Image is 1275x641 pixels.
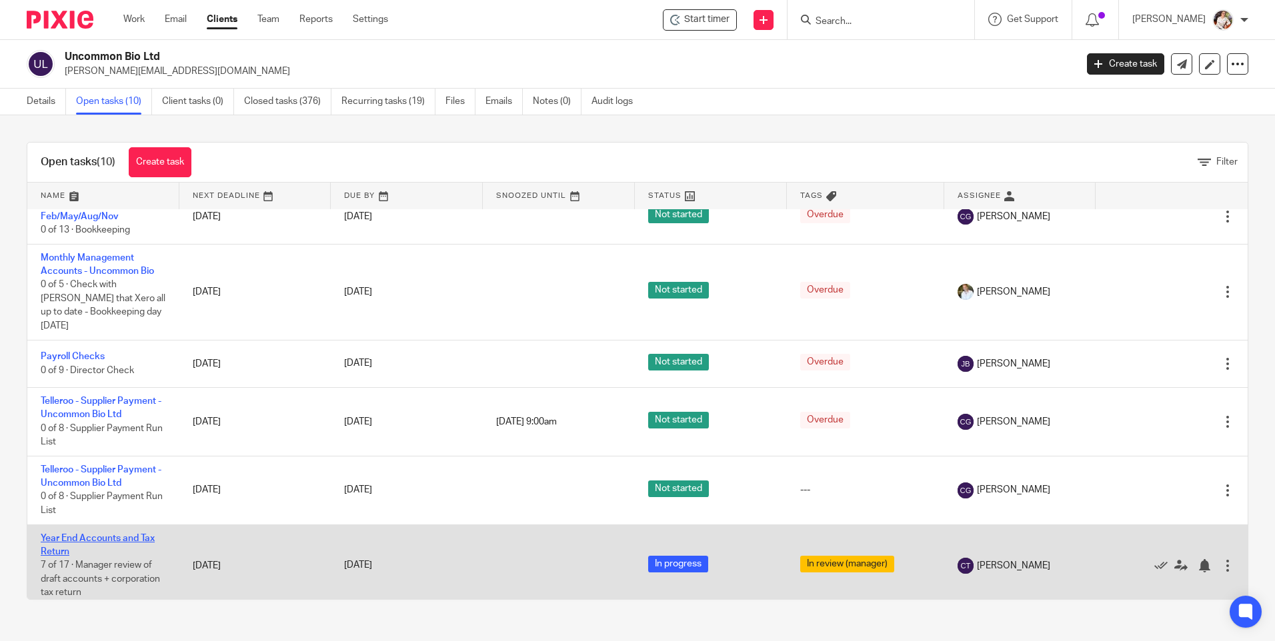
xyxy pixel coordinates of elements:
[76,89,152,115] a: Open tasks (10)
[648,207,709,223] span: Not started
[648,412,709,428] span: Not started
[958,414,974,430] img: svg%3E
[244,89,331,115] a: Closed tasks (376)
[27,50,55,78] img: svg%3E
[663,9,737,31] div: Uncommon Bio Ltd
[814,16,934,28] input: Search
[129,147,191,177] a: Create task
[27,89,66,115] a: Details
[65,50,866,64] h2: Uncommon Bio Ltd
[41,366,134,375] span: 0 of 9 · Director Check
[648,556,708,572] span: In progress
[684,13,730,27] span: Start timer
[958,356,974,372] img: svg%3E
[344,417,372,426] span: [DATE]
[1007,15,1058,24] span: Get Support
[344,212,372,221] span: [DATE]
[800,412,850,428] span: Overdue
[648,354,709,370] span: Not started
[41,560,160,597] span: 7 of 17 · Manager review of draft accounts + corporation tax return
[533,89,581,115] a: Notes (0)
[344,287,372,297] span: [DATE]
[977,415,1050,428] span: [PERSON_NAME]
[41,253,154,276] a: Monthly Management Accounts - Uncommon Bio
[123,13,145,26] a: Work
[165,13,187,26] a: Email
[97,157,115,167] span: (10)
[958,284,974,300] img: sarah-royle.jpg
[977,210,1050,223] span: [PERSON_NAME]
[648,282,709,299] span: Not started
[977,285,1050,299] span: [PERSON_NAME]
[977,357,1050,370] span: [PERSON_NAME]
[27,11,93,29] img: Pixie
[299,13,333,26] a: Reports
[800,354,850,370] span: Overdue
[800,282,850,299] span: Overdue
[977,559,1050,572] span: [PERSON_NAME]
[445,89,475,115] a: Files
[179,387,331,456] td: [DATE]
[41,198,119,221] a: VAT Return - Feb/May/Aug/Nov
[41,492,163,516] span: 0 of 8 · Supplier Payment Run List
[41,465,161,488] a: Telleroo - Supplier Payment - Uncommon Bio Ltd
[958,558,974,574] img: svg%3E
[800,556,894,572] span: In review (manager)
[496,192,566,199] span: Snoozed Until
[1154,558,1174,572] a: Mark as done
[1212,9,1234,31] img: Kayleigh%20Henson.jpeg
[41,424,163,447] span: 0 of 8 · Supplier Payment Run List
[648,480,709,497] span: Not started
[1132,13,1206,26] p: [PERSON_NAME]
[496,417,557,426] span: [DATE] 9:00am
[257,13,279,26] a: Team
[485,89,523,115] a: Emails
[800,207,850,223] span: Overdue
[648,192,682,199] span: Status
[344,486,372,495] span: [DATE]
[41,534,155,556] a: Year End Accounts and Tax Return
[179,456,331,524] td: [DATE]
[591,89,643,115] a: Audit logs
[1216,157,1238,167] span: Filter
[353,13,388,26] a: Settings
[179,340,331,387] td: [DATE]
[65,65,1067,78] p: [PERSON_NAME][EMAIL_ADDRESS][DOMAIN_NAME]
[958,482,974,498] img: svg%3E
[344,561,372,570] span: [DATE]
[800,192,823,199] span: Tags
[977,483,1050,496] span: [PERSON_NAME]
[1087,53,1164,75] a: Create task
[207,13,237,26] a: Clients
[41,352,105,361] a: Payroll Checks
[800,483,931,496] div: ---
[41,396,161,419] a: Telleroo - Supplier Payment - Uncommon Bio Ltd
[341,89,435,115] a: Recurring tasks (19)
[41,155,115,169] h1: Open tasks
[179,189,331,244] td: [DATE]
[41,280,165,330] span: 0 of 5 · Check with [PERSON_NAME] that Xero all up to date - Bookkeeping day [DATE]
[958,209,974,225] img: svg%3E
[179,524,331,606] td: [DATE]
[344,359,372,368] span: [DATE]
[41,225,130,235] span: 0 of 13 · Bookkeeping
[179,244,331,340] td: [DATE]
[162,89,234,115] a: Client tasks (0)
